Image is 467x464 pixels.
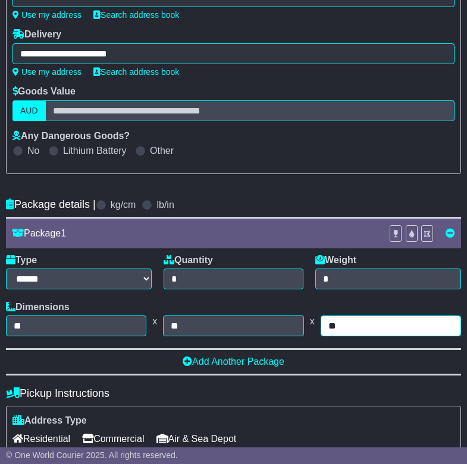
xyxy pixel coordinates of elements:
a: Add Another Package [183,356,284,367]
label: AUD [12,100,46,121]
label: Goods Value [12,86,76,97]
a: Remove this item [446,228,455,238]
span: x [146,315,163,327]
a: Search address book [93,67,179,77]
h4: Package details | [6,198,96,211]
a: Search address book [93,10,179,20]
label: Any Dangerous Goods? [12,130,130,141]
label: Other [150,145,174,156]
a: Use my address [12,10,82,20]
a: Use my address [12,67,82,77]
h4: Pickup Instructions [6,387,461,400]
label: kg/cm [111,199,136,210]
span: Residential [12,430,70,448]
span: © One World Courier 2025. All rights reserved. [6,450,178,460]
span: x [304,315,321,327]
span: 1 [61,228,66,238]
div: Package [6,228,383,239]
label: Dimensions [6,301,70,313]
label: Lithium Battery [63,145,127,156]
label: Weight [315,254,356,266]
label: lb/in [156,199,174,210]
span: Air & Sea Depot [156,430,237,448]
span: Commercial [82,430,144,448]
label: No [27,145,39,156]
label: Type [6,254,37,266]
label: Quantity [164,254,213,266]
label: Address Type [12,415,87,426]
label: Delivery [12,29,61,40]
